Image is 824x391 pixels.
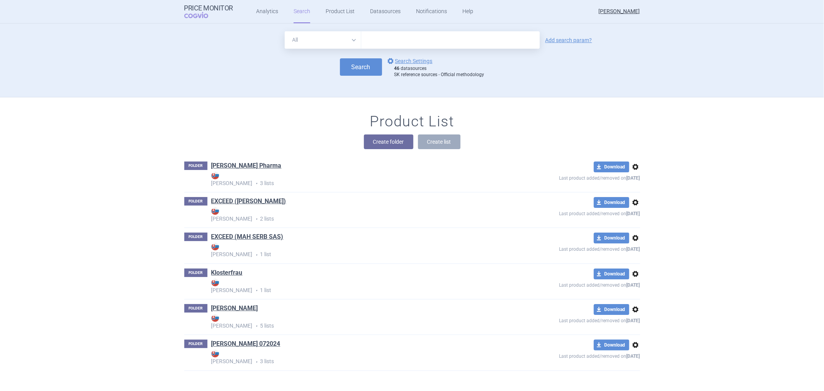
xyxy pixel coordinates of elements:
strong: Price Monitor [184,4,233,12]
strong: [DATE] [627,246,640,252]
i: • [253,215,260,223]
img: SK [211,314,219,322]
p: Last product added/removed on [503,279,640,289]
a: Klosterfrau [211,269,243,277]
button: Download [594,161,629,172]
p: Last product added/removed on [503,243,640,253]
i: • [253,358,260,366]
p: Last product added/removed on [503,208,640,218]
img: SK [211,172,219,179]
strong: [PERSON_NAME] [211,314,503,329]
strong: [PERSON_NAME] [211,350,503,364]
a: EXCEED ([PERSON_NAME]) [211,197,286,206]
strong: [PERSON_NAME] [211,279,503,293]
button: Download [594,304,629,315]
p: FOLDER [184,269,207,277]
a: [PERSON_NAME] [211,304,258,313]
button: Download [594,233,629,243]
strong: [DATE] [627,282,640,288]
i: • [253,322,260,330]
p: 2 lists [211,207,503,223]
a: [PERSON_NAME] Pharma [211,161,282,170]
p: 3 lists [211,172,503,187]
button: Create list [418,134,460,149]
i: • [253,180,260,187]
p: FOLDER [184,340,207,348]
h1: EXCEED (MAH Hansa) [211,197,286,207]
a: [PERSON_NAME] 072024 [211,340,280,348]
button: Create folder [364,134,413,149]
strong: [DATE] [627,175,640,181]
strong: 46 [394,66,400,71]
i: • [253,251,260,259]
img: SK [211,243,219,250]
div: datasources SK reference sources - Official methodology [394,66,484,78]
p: FOLDER [184,161,207,170]
p: 5 lists [211,314,503,330]
p: Last product added/removed on [503,172,640,182]
button: Download [594,197,629,208]
strong: [DATE] [627,211,640,216]
img: SK [211,207,219,215]
p: FOLDER [184,233,207,241]
h1: EXCEED (MAH SERB SAS) [211,233,284,243]
h1: Klosterfrau [211,269,243,279]
button: Download [594,269,629,279]
p: Last product added/removed on [503,350,640,360]
strong: [PERSON_NAME] [211,243,503,257]
button: Download [594,340,629,350]
strong: [PERSON_NAME] [211,172,503,186]
p: FOLDER [184,197,207,206]
p: Last product added/removed on [503,315,640,325]
img: SK [211,279,219,286]
span: COGVIO [184,12,219,18]
a: Price MonitorCOGVIO [184,4,233,19]
a: Search Settings [386,56,433,66]
p: 1 list [211,279,503,294]
h1: ELVA Pharma [211,161,282,172]
strong: [PERSON_NAME] [211,207,503,222]
strong: [DATE] [627,354,640,359]
h1: Pierre Fabre [211,304,258,314]
a: EXCEED (MAH SERB SAS) [211,233,284,241]
button: Search [340,58,382,76]
p: FOLDER [184,304,207,313]
h1: Pierre Fabre 072024 [211,340,280,350]
p: 1 list [211,243,503,258]
strong: [DATE] [627,318,640,323]
i: • [253,287,260,294]
h1: Product List [370,113,454,131]
p: 3 lists [211,350,503,365]
img: SK [211,350,219,357]
a: Add search param? [545,37,592,43]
